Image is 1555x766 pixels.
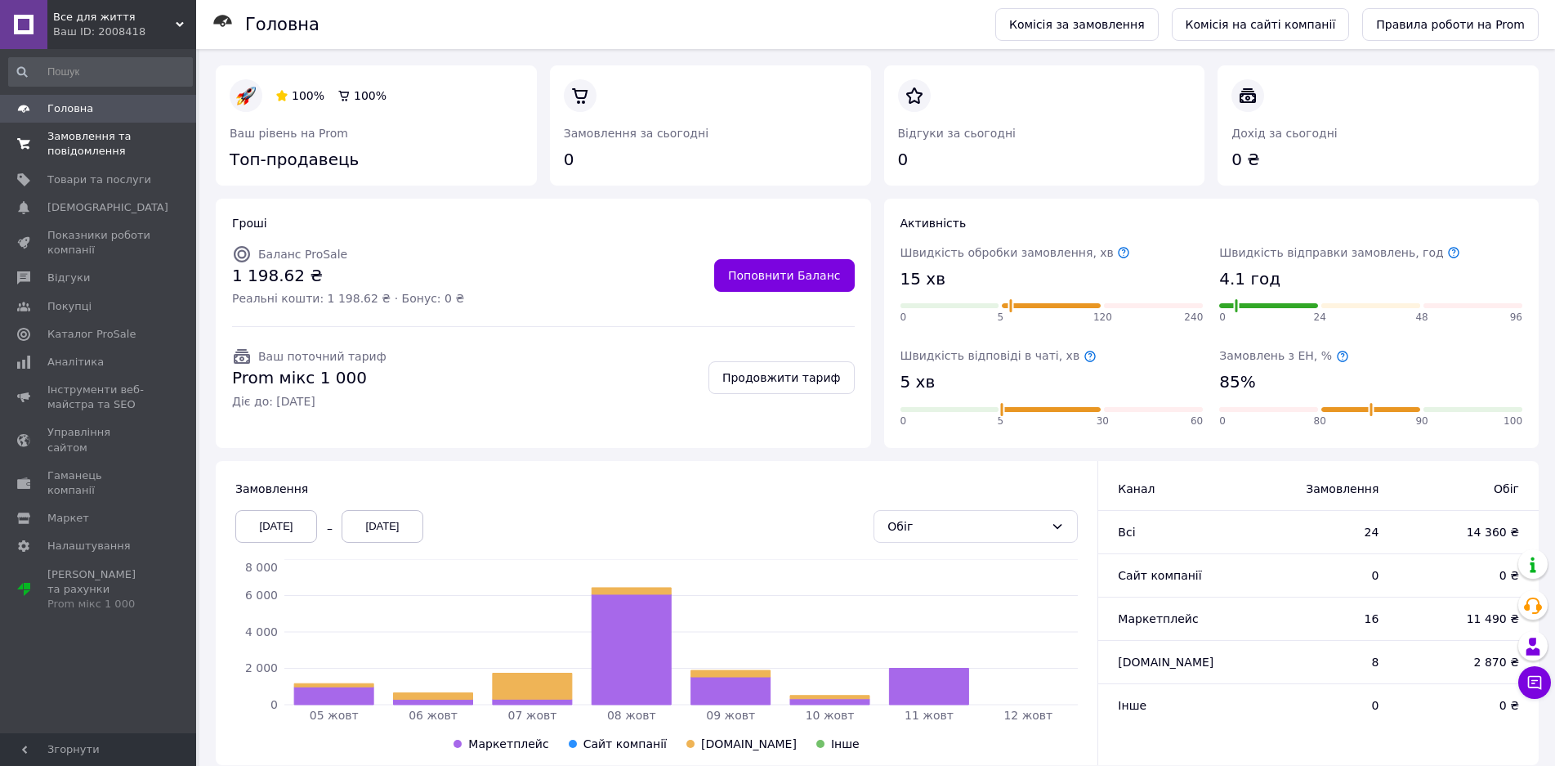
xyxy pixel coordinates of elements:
[232,366,387,390] span: Prom мікс 1 000
[1265,481,1379,497] span: Замовлення
[47,355,104,370] span: Аналітика
[900,311,907,325] span: 0
[47,200,168,215] span: [DEMOGRAPHIC_DATA]
[1118,656,1213,669] span: [DOMAIN_NAME]
[245,625,278,638] tspan: 4 000
[47,383,151,412] span: Інструменти веб-майстра та SEO
[1504,414,1522,428] span: 100
[235,482,308,495] span: Замовлення
[258,248,347,261] span: Баланс ProSale
[508,709,557,722] tspan: 07 жовт
[1415,414,1428,428] span: 90
[995,8,1159,41] a: Комісія за замовлення
[47,425,151,455] span: Управління сайтом
[1265,524,1379,540] span: 24
[1265,654,1379,670] span: 8
[1219,311,1226,325] span: 0
[258,350,387,363] span: Ваш поточний тариф
[706,709,755,722] tspan: 09 жовт
[1118,699,1146,712] span: Інше
[1191,414,1203,428] span: 60
[1097,414,1109,428] span: 30
[245,661,278,674] tspan: 2 000
[1172,8,1350,41] a: Комісія на сайті компанії
[1219,349,1348,362] span: Замовлень з ЕН, %
[47,511,89,526] span: Маркет
[47,101,93,116] span: Головна
[8,57,193,87] input: Пошук
[1411,481,1519,497] span: Обіг
[831,737,860,750] span: Інше
[806,709,855,722] tspan: 10 жовт
[1510,311,1522,325] span: 96
[1219,267,1280,291] span: 4.1 год
[998,311,1004,325] span: 5
[1184,311,1203,325] span: 240
[47,597,151,611] div: Prom мікс 1 000
[53,10,176,25] span: Все для життя
[900,414,907,428] span: 0
[1265,611,1379,627] span: 16
[232,290,464,307] span: Реальні кошти: 1 198.62 ₴ · Бонус: 0 ₴
[1118,612,1198,625] span: Маркетплейс
[270,698,278,711] tspan: 0
[310,709,359,722] tspan: 05 жовт
[900,370,936,394] span: 5 хв
[900,267,945,291] span: 15 хв
[47,129,151,159] span: Замовлення та повідомлення
[1411,611,1519,627] span: 11 490 ₴
[1362,8,1539,41] a: Правила роботи на Prom
[1219,414,1226,428] span: 0
[245,589,278,602] tspan: 6 000
[47,567,151,612] span: [PERSON_NAME] та рахунки
[1118,482,1155,495] span: Канал
[708,361,855,394] a: Продовжити тариф
[47,228,151,258] span: Показники роботи компанії
[47,468,151,498] span: Гаманець компанії
[1314,311,1326,325] span: 24
[998,414,1004,428] span: 5
[1118,526,1135,539] span: Всi
[900,217,967,230] span: Активність
[1118,569,1201,582] span: Сайт компанії
[900,246,1131,259] span: Швидкість обробки замовлення, хв
[1411,697,1519,714] span: 0 ₴
[887,517,1044,535] div: Обіг
[607,709,656,722] tspan: 08 жовт
[245,561,278,574] tspan: 8 000
[47,539,131,553] span: Налаштування
[47,271,90,285] span: Відгуки
[1411,567,1519,584] span: 0 ₴
[354,89,387,102] span: 100%
[583,737,667,750] span: Сайт компанії
[1265,567,1379,584] span: 0
[1219,246,1460,259] span: Швидкість відправки замовлень, год
[1518,666,1551,699] button: Чат з покупцем
[1265,697,1379,714] span: 0
[53,25,196,39] div: Ваш ID: 2008418
[232,217,267,230] span: Гроші
[1219,370,1255,394] span: 85%
[292,89,324,102] span: 100%
[245,15,319,34] h1: Головна
[409,709,458,722] tspan: 06 жовт
[232,393,387,410] span: Діє до: [DATE]
[900,349,1097,362] span: Швидкість відповіді в чаті, хв
[714,259,855,292] a: Поповнити Баланс
[342,510,423,543] div: [DATE]
[905,709,954,722] tspan: 11 жовт
[1314,414,1326,428] span: 80
[47,172,151,187] span: Товари та послуги
[1003,709,1052,722] tspan: 12 жовт
[1411,524,1519,540] span: 14 360 ₴
[468,737,548,750] span: Маркетплейс
[701,737,797,750] span: [DOMAIN_NAME]
[47,299,92,314] span: Покупці
[1093,311,1112,325] span: 120
[232,264,464,288] span: 1 198.62 ₴
[235,510,317,543] div: [DATE]
[1415,311,1428,325] span: 48
[1411,654,1519,670] span: 2 870 ₴
[47,327,136,342] span: Каталог ProSale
